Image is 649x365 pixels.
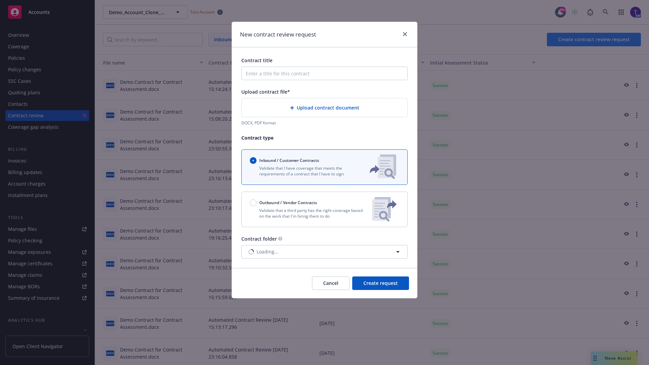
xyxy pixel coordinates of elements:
[241,98,408,117] div: Upload contract document
[323,280,338,286] span: Cancel
[363,280,398,286] span: Create request
[241,57,272,64] span: Contract title
[312,276,350,290] button: Cancel
[259,157,319,163] span: Inbound / Customer Contracts
[250,157,257,164] input: Inbound / Customer Contracts
[241,120,408,126] div: DOCX, PDF format
[250,165,359,177] p: Validate that I have coverage that meets the requirements of a contract that I have to sign
[241,149,408,185] button: Inbound / Customer ContractsValidate that I have coverage that meets the requirements of a contra...
[240,30,316,39] h1: New contract review request
[241,67,408,80] input: Enter a title for this contract
[241,245,408,259] button: Loading...
[259,200,317,205] span: Outbound / Vendor Contracts
[241,89,290,95] span: Upload contract file*
[352,276,409,290] button: Create request
[241,192,408,227] button: Outbound / Vendor ContractsValidate that a third party has the right coverage based on the work t...
[257,248,279,255] span: Loading...
[250,199,257,206] input: Outbound / Vendor Contracts
[250,208,367,219] p: Validate that a third party has the right coverage based on the work that I'm hiring them to do
[241,236,277,242] span: Contract folder
[241,134,408,141] p: Contract type
[297,104,359,111] span: Upload contract document
[401,30,409,38] a: close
